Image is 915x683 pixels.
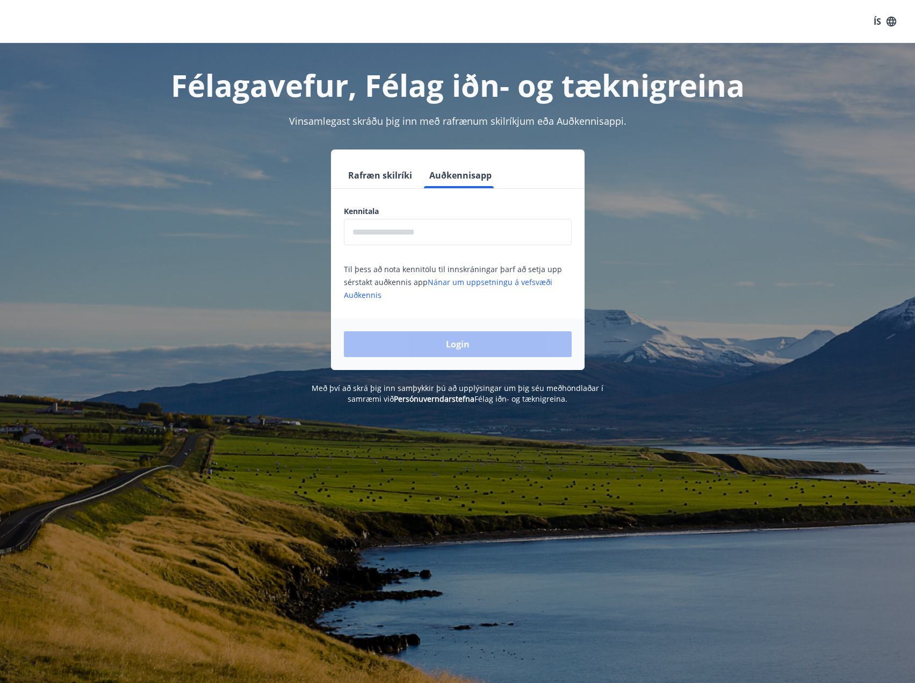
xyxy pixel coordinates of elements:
a: Persónuverndarstefna [394,394,474,404]
span: Vinsamlegast skráðu þig inn með rafrænum skilríkjum eða Auðkennisappi. [289,115,626,127]
button: Rafræn skilríki [344,162,416,188]
button: Auðkennisapp [425,162,496,188]
button: ÍS [868,12,902,31]
a: Nánar um uppsetningu á vefsvæði Auðkennis [344,277,552,300]
span: Til þess að nota kennitölu til innskráningar þarf að setja upp sérstakt auðkennis app [344,264,562,300]
label: Kennitala [344,206,572,217]
span: Með því að skrá þig inn samþykkir þú að upplýsingar um þig séu meðhöndlaðar í samræmi við Félag i... [312,383,603,404]
h1: Félagavefur, Félag iðn- og tæknigreina [84,65,832,105]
